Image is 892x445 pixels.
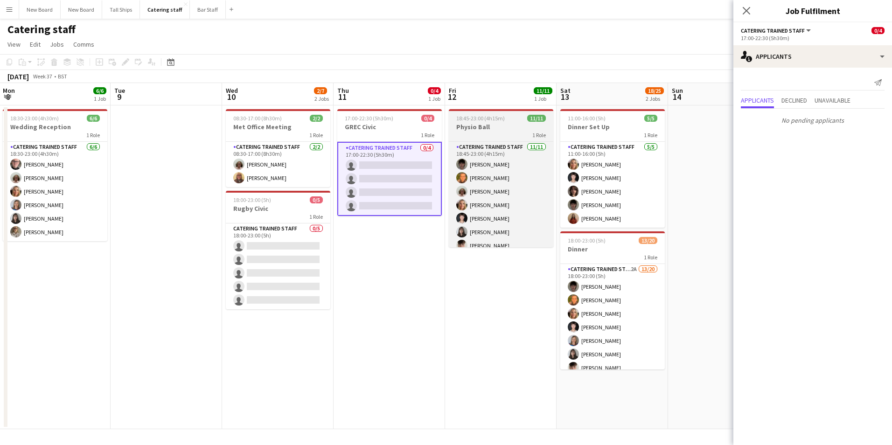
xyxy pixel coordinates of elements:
[3,142,107,241] app-card-role: Catering trained staff6/618:30-23:00 (4h30m)[PERSON_NAME][PERSON_NAME][PERSON_NAME][PERSON_NAME][...
[560,142,665,228] app-card-role: Catering trained staff5/511:00-16:00 (5h)[PERSON_NAME][PERSON_NAME][PERSON_NAME][PERSON_NAME][PER...
[644,254,657,261] span: 1 Role
[646,95,663,102] div: 2 Jobs
[233,115,282,122] span: 08:30-17:00 (8h30m)
[534,87,552,94] span: 11/11
[644,132,657,139] span: 1 Role
[345,115,393,122] span: 17:00-22:30 (5h30m)
[26,38,44,50] a: Edit
[644,115,657,122] span: 5/5
[226,204,330,213] h3: Rugby Civic
[428,95,440,102] div: 1 Job
[3,86,15,95] span: Mon
[73,40,94,49] span: Comms
[226,142,330,187] app-card-role: Catering trained staff2/208:30-17:00 (8h30m)[PERSON_NAME][PERSON_NAME]
[226,109,330,187] app-job-card: 08:30-17:00 (8h30m)2/2Met Office Meeting1 RoleCatering trained staff2/208:30-17:00 (8h30m)[PERSON...
[645,87,664,94] span: 18/25
[7,40,21,49] span: View
[19,0,61,19] button: New Board
[314,87,327,94] span: 2/7
[93,87,106,94] span: 6/6
[314,95,329,102] div: 2 Jobs
[113,91,125,102] span: 9
[3,123,107,131] h3: Wedding Reception
[226,223,330,309] app-card-role: Catering trained staff0/518:00-23:00 (5h)
[560,245,665,253] h3: Dinner
[337,109,442,216] app-job-card: 17:00-22:30 (5h30m)0/4GREC Civic1 RoleCatering trained staff0/417:00-22:30 (5h30m)
[672,86,683,95] span: Sun
[560,109,665,228] app-job-card: 11:00-16:00 (5h)5/5Dinner Set Up1 RoleCatering trained staff5/511:00-16:00 (5h)[PERSON_NAME][PERS...
[560,86,571,95] span: Sat
[4,38,24,50] a: View
[226,86,238,95] span: Wed
[559,91,571,102] span: 13
[94,95,106,102] div: 1 Job
[86,132,100,139] span: 1 Role
[781,97,807,104] span: Declined
[456,115,505,122] span: 18:45-23:00 (4h15m)
[1,91,15,102] span: 8
[337,142,442,216] app-card-role: Catering trained staff0/417:00-22:30 (5h30m)
[337,123,442,131] h3: GREC Civic
[670,91,683,102] span: 14
[336,91,349,102] span: 11
[337,86,349,95] span: Thu
[30,40,41,49] span: Edit
[114,86,125,95] span: Tue
[741,97,774,104] span: Applicants
[58,73,67,80] div: BST
[421,115,434,122] span: 0/4
[190,0,226,19] button: Bar Staff
[310,115,323,122] span: 2/2
[741,35,885,42] div: 17:00-22:30 (5h30m)
[87,115,100,122] span: 6/6
[733,112,892,128] p: No pending applicants
[226,191,330,309] app-job-card: 18:00-23:00 (5h)0/5Rugby Civic1 RoleCatering trained staff0/518:00-23:00 (5h)
[31,73,54,80] span: Week 37
[534,95,552,102] div: 1 Job
[560,123,665,131] h3: Dinner Set Up
[70,38,98,50] a: Comms
[140,0,190,19] button: Catering staff
[639,237,657,244] span: 13/20
[449,123,553,131] h3: Physio Ball
[7,22,76,36] h1: Catering staff
[560,231,665,369] app-job-card: 18:00-23:00 (5h)13/20Dinner1 RoleCatering trained staff2A13/2018:00-23:00 (5h)[PERSON_NAME][PERSO...
[449,109,553,247] app-job-card: 18:45-23:00 (4h15m)11/11Physio Ball1 RoleCatering trained staff11/1118:45-23:00 (4h15m)[PERSON_NA...
[733,5,892,17] h3: Job Fulfilment
[741,27,805,34] span: Catering trained staff
[428,87,441,94] span: 0/4
[421,132,434,139] span: 1 Role
[309,132,323,139] span: 1 Role
[102,0,140,19] button: Tall Ships
[733,45,892,68] div: Applicants
[447,91,456,102] span: 12
[449,86,456,95] span: Fri
[61,0,102,19] button: New Board
[224,91,238,102] span: 10
[815,97,850,104] span: Unavailable
[46,38,68,50] a: Jobs
[527,115,546,122] span: 11/11
[568,237,606,244] span: 18:00-23:00 (5h)
[741,27,812,34] button: Catering trained staff
[310,196,323,203] span: 0/5
[532,132,546,139] span: 1 Role
[871,27,885,34] span: 0/4
[568,115,606,122] span: 11:00-16:00 (5h)
[309,213,323,220] span: 1 Role
[449,142,553,309] app-card-role: Catering trained staff11/1118:45-23:00 (4h15m)[PERSON_NAME][PERSON_NAME][PERSON_NAME][PERSON_NAME...
[50,40,64,49] span: Jobs
[3,109,107,241] app-job-card: 18:30-23:00 (4h30m)6/6Wedding Reception1 RoleCatering trained staff6/618:30-23:00 (4h30m)[PERSON_...
[233,196,271,203] span: 18:00-23:00 (5h)
[10,115,59,122] span: 18:30-23:00 (4h30m)
[7,72,29,81] div: [DATE]
[226,123,330,131] h3: Met Office Meeting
